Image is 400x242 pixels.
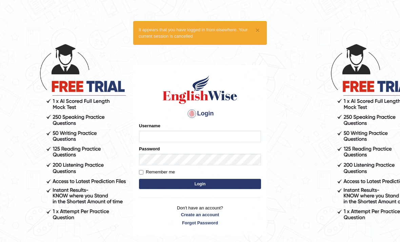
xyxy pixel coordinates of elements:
[161,74,239,105] img: Logo of English Wise sign in for intelligent practice with AI
[133,21,267,45] div: It appears that you have logged in from elsewhere. Your current session is cancelled
[139,146,160,152] label: Password
[256,26,260,34] button: ×
[139,211,261,218] a: Create an account
[139,205,261,226] p: Don't have an account?
[139,170,143,174] input: Remember me
[139,169,175,175] label: Remember me
[139,108,261,119] h4: Login
[139,179,261,189] button: Login
[139,220,261,226] a: Forgot Password
[139,123,160,129] label: Username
